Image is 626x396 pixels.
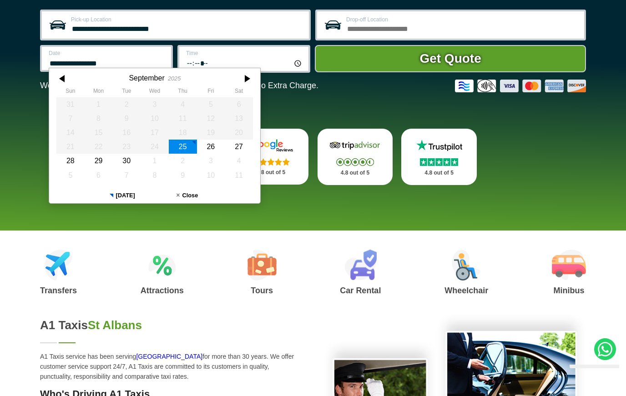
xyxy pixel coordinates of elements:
img: Airport Transfers [45,250,72,281]
div: 03 October 2025 [197,154,225,168]
h3: Wheelchair [444,286,488,295]
div: 19 September 2025 [197,125,225,140]
h3: Car Rental [340,286,381,295]
p: A1 Taxis service has been serving for more than 30 years. We offer customer service support 24/7,... [40,351,302,381]
label: Time [186,50,303,56]
div: 04 October 2025 [225,154,253,168]
img: Credit And Debit Cards [455,80,586,92]
div: 18 September 2025 [169,125,197,140]
div: 28 September 2025 [56,154,85,168]
div: September [129,74,164,82]
img: Tours [247,250,277,281]
button: [DATE] [90,188,155,203]
a: [GEOGRAPHIC_DATA] [136,353,202,360]
iframe: chat widget [566,365,619,389]
img: Trustpilot [412,139,466,152]
div: 07 October 2025 [112,168,141,182]
img: Wheelchair [452,250,481,281]
div: 27 September 2025 [225,140,253,154]
img: Stars [420,158,458,166]
div: 25 September 2025 [169,140,197,154]
th: Tuesday [112,88,141,97]
span: The Car at No Extra Charge. [214,81,318,90]
span: St Albans [88,318,142,332]
div: 10 October 2025 [197,168,225,182]
div: 07 September 2025 [56,111,85,125]
th: Thursday [169,88,197,97]
div: 02 September 2025 [112,97,141,111]
img: Car Rental [344,250,377,281]
div: 12 September 2025 [197,111,225,125]
h3: Transfers [40,286,77,295]
div: 02 October 2025 [169,154,197,168]
div: 17 September 2025 [141,125,169,140]
div: 30 September 2025 [112,154,141,168]
div: 09 September 2025 [112,111,141,125]
a: Trustpilot Stars 4.8 out of 5 [401,129,477,185]
div: 16 September 2025 [112,125,141,140]
div: 23 September 2025 [112,140,141,154]
button: Get Quote [315,45,586,72]
p: 4.8 out of 5 [243,167,299,178]
a: Tripadvisor Stars 4.8 out of 5 [318,129,393,185]
h3: Attractions [141,286,184,295]
div: 26 September 2025 [197,140,225,154]
img: Stars [336,158,374,166]
div: 22 September 2025 [85,140,113,154]
div: 06 September 2025 [225,97,253,111]
div: 29 September 2025 [85,154,113,168]
img: Tripadvisor [328,139,382,152]
div: 24 September 2025 [141,140,169,154]
label: Date [49,50,166,56]
div: 09 October 2025 [169,168,197,182]
p: 4.8 out of 5 [411,167,467,179]
div: 01 September 2025 [85,97,113,111]
div: 13 September 2025 [225,111,253,125]
div: 08 October 2025 [141,168,169,182]
div: 08 September 2025 [85,111,113,125]
p: 4.8 out of 5 [328,167,383,179]
a: Google Stars 4.8 out of 5 [233,129,309,185]
div: 11 September 2025 [169,111,197,125]
div: 03 September 2025 [141,97,169,111]
h2: A1 Taxis [40,318,302,332]
th: Friday [197,88,225,97]
img: Google [244,139,298,152]
div: 06 October 2025 [85,168,113,182]
th: Sunday [56,88,85,97]
div: 01 October 2025 [141,154,169,168]
th: Saturday [225,88,253,97]
div: 15 September 2025 [85,125,113,140]
h3: Minibus [552,286,586,295]
div: 05 September 2025 [197,97,225,111]
div: 11 October 2025 [225,168,253,182]
div: 31 August 2025 [56,97,85,111]
div: 04 September 2025 [169,97,197,111]
div: 05 October 2025 [56,168,85,182]
button: Close [155,188,220,203]
label: Pick-up Location [71,17,303,22]
th: Monday [85,88,113,97]
img: Stars [252,158,290,165]
p: We Now Accept Card & Contactless Payment In [40,81,318,90]
h3: Tours [247,286,277,295]
div: 2025 [168,75,181,82]
div: 10 September 2025 [141,111,169,125]
img: Minibus [552,250,586,281]
th: Wednesday [141,88,169,97]
label: Drop-off Location [346,17,579,22]
img: Attractions [148,250,176,281]
div: 14 September 2025 [56,125,85,140]
div: 21 September 2025 [56,140,85,154]
div: 20 September 2025 [225,125,253,140]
